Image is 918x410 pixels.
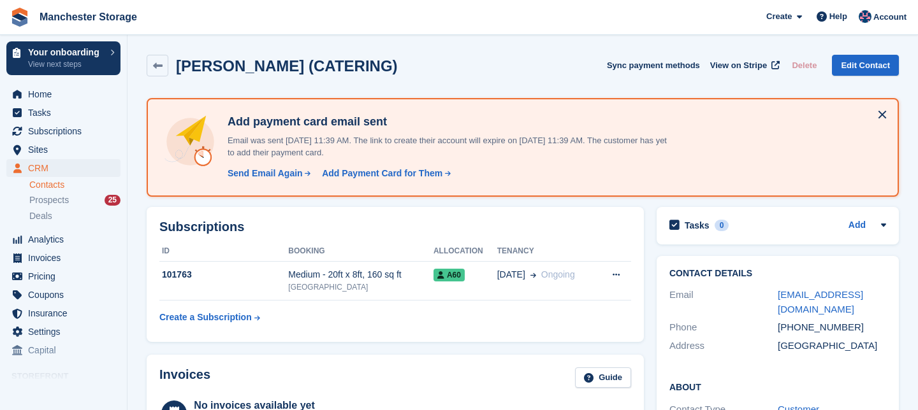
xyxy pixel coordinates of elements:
span: Coupons [28,286,105,304]
a: Guide [575,367,631,388]
div: Phone [669,320,778,335]
img: add-payment-card-4dbda4983b697a7845d177d07a5d71e8a16f1ec00487972de202a45f1e8132f5.svg [163,115,217,169]
p: View next steps [28,59,104,70]
div: Create a Subscription [159,311,252,324]
h2: Contact Details [669,269,886,279]
span: Account [873,11,907,24]
th: ID [159,241,288,262]
a: menu [6,104,120,122]
a: menu [6,267,120,285]
span: Help [829,10,847,23]
th: Allocation [433,241,497,262]
span: Insurance [28,304,105,322]
a: menu [6,286,120,304]
a: [EMAIL_ADDRESS][DOMAIN_NAME] [778,289,863,315]
span: Settings [28,323,105,341]
div: [GEOGRAPHIC_DATA] [778,339,886,353]
a: Create a Subscription [159,306,260,329]
span: Invoices [28,249,105,267]
a: menu [6,85,120,103]
span: Sites [28,141,105,159]
span: View on Stripe [710,59,767,72]
div: Medium - 20ft x 8ft, 160 sq ft [288,268,433,281]
span: Storefront [11,370,127,383]
a: Contacts [29,179,120,191]
div: [PHONE_NUMBER] [778,320,886,335]
th: Tenancy [497,241,597,262]
a: menu [6,230,120,248]
p: Your onboarding [28,48,104,57]
h2: Subscriptions [159,220,631,234]
span: A60 [433,269,465,281]
a: menu [6,159,120,177]
p: Email was sent [DATE] 11:39 AM. The link to create their account will expire on [DATE] 11:39 AM. ... [222,134,669,159]
span: Capital [28,341,105,359]
div: Add Payment Card for Them [322,167,442,180]
img: stora-icon-8386f47178a22dfd0bd8f6a31ec36ba5ce8667c1dd55bd0f319d3a0aa187defe.svg [10,8,29,27]
div: 0 [715,220,729,231]
th: Booking [288,241,433,262]
span: Prospects [29,194,69,206]
a: menu [6,122,120,140]
h2: [PERSON_NAME] (CATERING) [176,57,398,74]
a: Add Payment Card for Them [317,167,452,180]
a: Prospects 25 [29,194,120,207]
span: Analytics [28,230,105,248]
button: Delete [787,55,822,76]
span: CRM [28,159,105,177]
span: Subscriptions [28,122,105,140]
span: Ongoing [541,269,575,279]
a: menu [6,304,120,322]
span: Tasks [28,104,105,122]
a: Deals [29,209,120,223]
a: Manchester Storage [34,6,142,27]
a: Add [849,218,866,233]
div: [GEOGRAPHIC_DATA] [288,281,433,293]
div: Address [669,339,778,353]
h2: About [669,380,886,393]
a: menu [6,341,120,359]
a: View on Stripe [705,55,782,76]
h2: Invoices [159,367,210,388]
div: Send Email Again [228,167,303,180]
a: menu [6,141,120,159]
a: Edit Contact [832,55,899,76]
span: Create [766,10,792,23]
a: menu [6,249,120,267]
span: Deals [29,210,52,222]
span: [DATE] [497,268,525,281]
div: 101763 [159,268,288,281]
a: Your onboarding View next steps [6,41,120,75]
a: menu [6,323,120,341]
div: Email [669,288,778,316]
h4: Add payment card email sent [222,115,669,129]
span: Home [28,85,105,103]
span: Pricing [28,267,105,285]
div: 25 [105,195,120,206]
button: Sync payment methods [607,55,700,76]
h2: Tasks [685,220,710,231]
